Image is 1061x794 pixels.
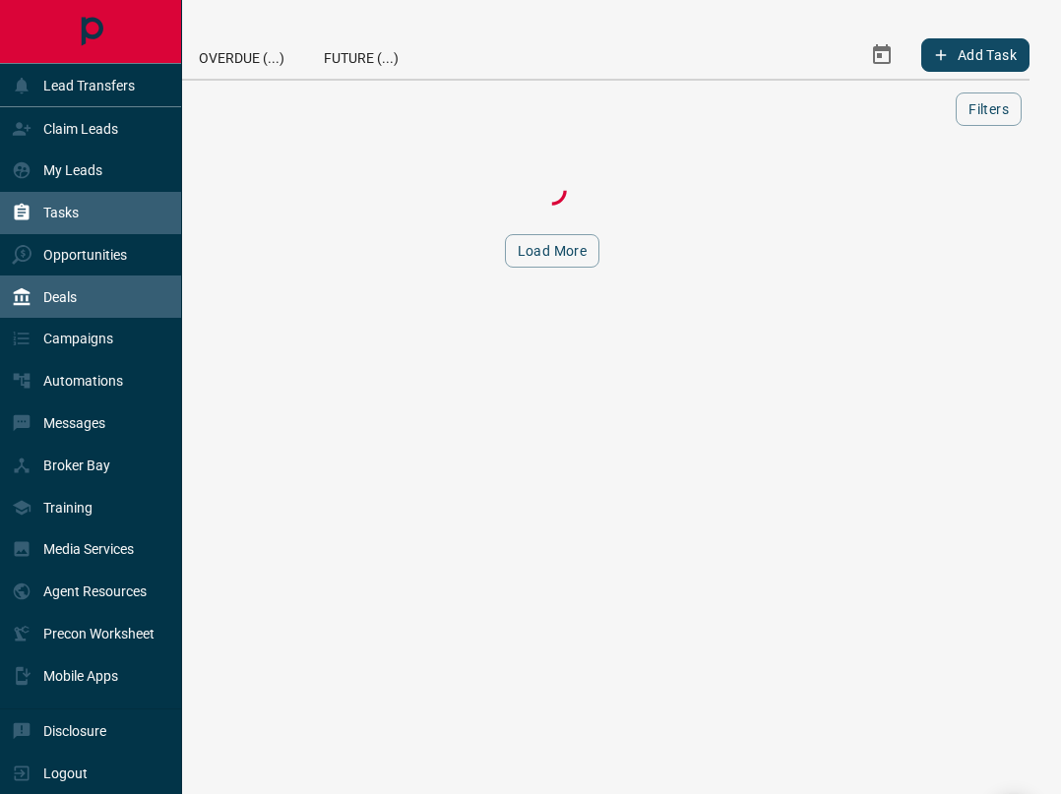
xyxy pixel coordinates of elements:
[304,31,418,79] div: Future (...)
[505,234,600,268] button: Load More
[454,171,651,211] div: Loading
[858,31,905,79] button: Select Date Range
[956,92,1022,126] button: Filters
[179,31,304,79] div: Overdue (...)
[921,38,1030,72] button: Add Task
